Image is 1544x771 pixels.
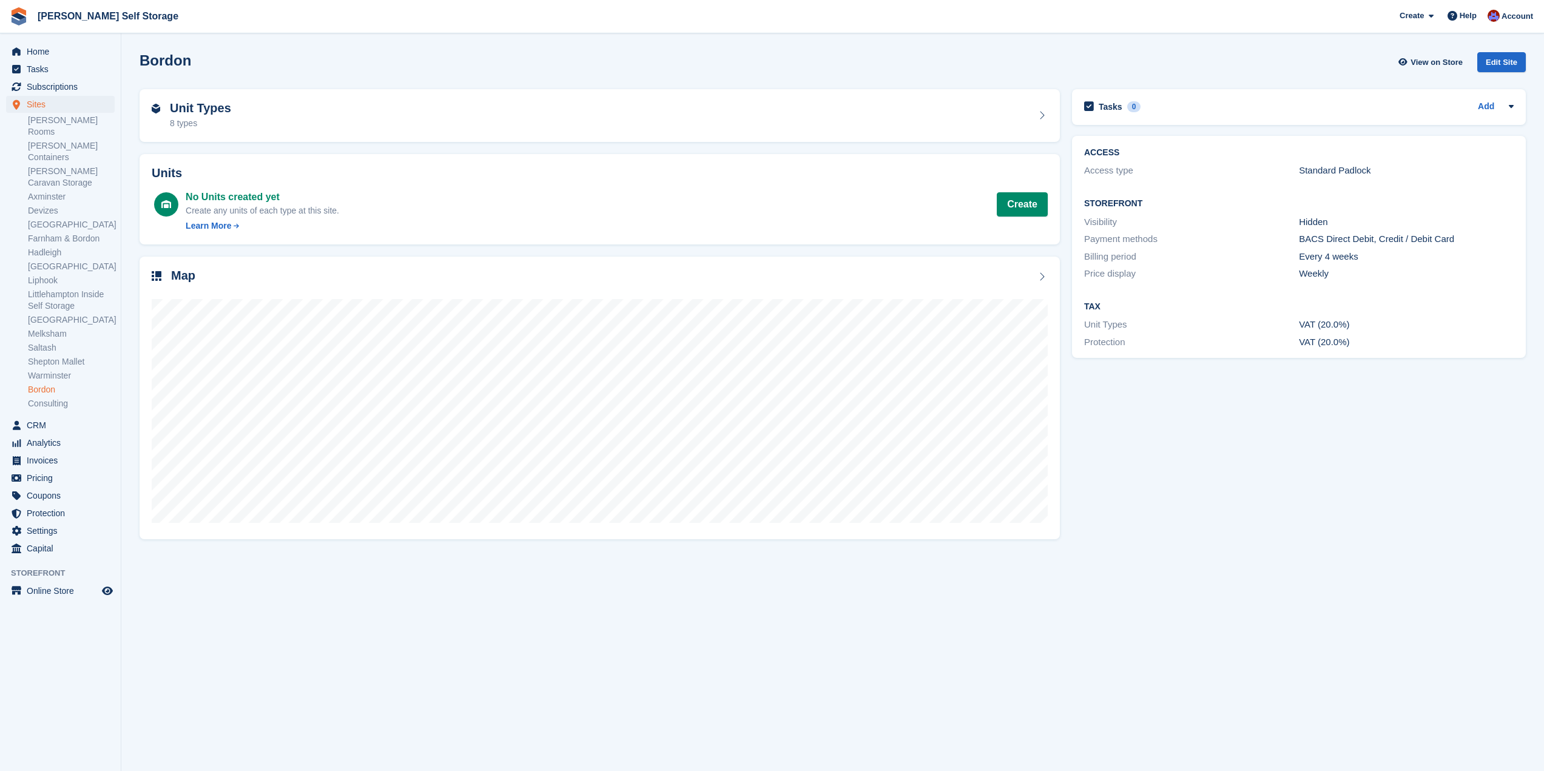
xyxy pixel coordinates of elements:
[152,104,160,113] img: unit-type-icn-2b2737a686de81e16bb02015468b77c625bbabd49415b5ef34ead5e3b44a266d.svg
[6,43,115,60] a: menu
[27,78,99,95] span: Subscriptions
[1397,52,1468,72] a: View on Store
[1299,164,1514,178] div: Standard Padlock
[27,487,99,504] span: Coupons
[1084,148,1514,158] h2: ACCESS
[1299,232,1514,246] div: BACS Direct Debit, Credit / Debit Card
[6,96,115,113] a: menu
[1084,302,1514,312] h2: Tax
[1127,101,1141,112] div: 0
[27,470,99,487] span: Pricing
[1299,267,1514,281] div: Weekly
[171,269,195,283] h2: Map
[170,117,231,130] div: 8 types
[997,192,1048,217] button: Create
[27,96,99,113] span: Sites
[1299,250,1514,264] div: Every 4 weeks
[27,417,99,434] span: CRM
[186,204,339,217] div: Create any units of each type at this site.
[1400,10,1424,22] span: Create
[140,257,1060,540] a: Map
[28,261,115,272] a: [GEOGRAPHIC_DATA]
[28,384,115,396] a: Bordon
[28,219,115,231] a: [GEOGRAPHIC_DATA]
[33,6,183,26] a: [PERSON_NAME] Self Storage
[28,205,115,217] a: Devizes
[6,452,115,469] a: menu
[28,247,115,258] a: Hadleigh
[27,540,99,557] span: Capital
[1460,10,1477,22] span: Help
[1084,318,1299,332] div: Unit Types
[1502,10,1533,22] span: Account
[27,582,99,599] span: Online Store
[28,191,115,203] a: Axminster
[27,434,99,451] span: Analytics
[27,505,99,522] span: Protection
[1411,56,1463,69] span: View on Store
[28,398,115,409] a: Consulting
[161,200,171,209] img: unit-icn-white-d235c252c4782ee186a2df4c2286ac11bc0d7b43c5caf8ab1da4ff888f7e7cf9.svg
[1084,267,1299,281] div: Price display
[186,220,231,232] div: Learn More
[6,505,115,522] a: menu
[6,522,115,539] a: menu
[100,584,115,598] a: Preview store
[1084,335,1299,349] div: Protection
[6,487,115,504] a: menu
[28,140,115,163] a: [PERSON_NAME] Containers
[1478,100,1494,114] a: Add
[28,356,115,368] a: Shepton Mallet
[152,166,1048,180] h2: Units
[6,470,115,487] a: menu
[28,233,115,244] a: Farnham & Bordon
[11,567,121,579] span: Storefront
[27,522,99,539] span: Settings
[140,89,1060,143] a: Unit Types 8 types
[28,275,115,286] a: Liphook
[28,314,115,326] a: [GEOGRAPHIC_DATA]
[28,342,115,354] a: Saltash
[186,190,339,204] div: No Units created yet
[28,115,115,138] a: [PERSON_NAME] Rooms
[27,43,99,60] span: Home
[6,540,115,557] a: menu
[10,7,28,25] img: stora-icon-8386f47178a22dfd0bd8f6a31ec36ba5ce8667c1dd55bd0f319d3a0aa187defe.svg
[27,452,99,469] span: Invoices
[27,61,99,78] span: Tasks
[1099,101,1122,112] h2: Tasks
[1299,335,1514,349] div: VAT (20.0%)
[1299,215,1514,229] div: Hidden
[186,220,339,232] a: Learn More
[1477,52,1526,77] a: Edit Site
[1084,250,1299,264] div: Billing period
[1084,199,1514,209] h2: Storefront
[1477,52,1526,72] div: Edit Site
[28,370,115,382] a: Warminster
[28,328,115,340] a: Melksham
[28,289,115,312] a: Littlehampton Inside Self Storage
[1299,318,1514,332] div: VAT (20.0%)
[1084,215,1299,229] div: Visibility
[152,271,161,281] img: map-icn-33ee37083ee616e46c38cad1a60f524a97daa1e2b2c8c0bc3eb3415660979fc1.svg
[1488,10,1500,22] img: Tim Brant-Coles
[6,582,115,599] a: menu
[6,61,115,78] a: menu
[6,434,115,451] a: menu
[1084,232,1299,246] div: Payment methods
[1084,164,1299,178] div: Access type
[28,166,115,189] a: [PERSON_NAME] Caravan Storage
[6,78,115,95] a: menu
[170,101,231,115] h2: Unit Types
[6,417,115,434] a: menu
[140,52,191,69] h2: Bordon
